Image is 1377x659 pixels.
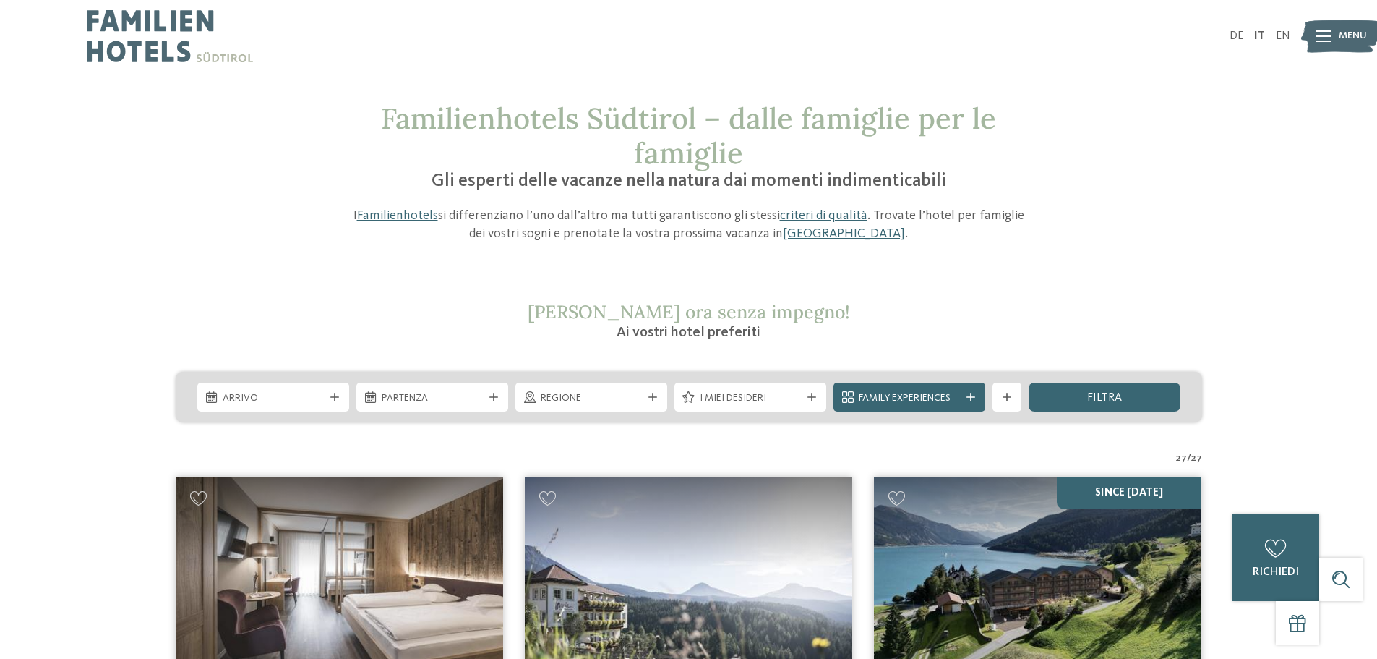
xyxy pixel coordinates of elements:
[223,391,324,406] span: Arrivo
[1254,30,1265,42] a: IT
[1232,514,1319,601] a: richiedi
[528,300,850,323] span: [PERSON_NAME] ora senza impegno!
[541,391,642,406] span: Regione
[357,209,438,222] a: Familienhotels
[780,209,867,222] a: criteri di qualità
[346,207,1032,243] p: I si differenziano l’uno dall’altro ma tutti garantiscono gli stessi . Trovate l’hotel per famigl...
[1230,30,1243,42] a: DE
[381,100,996,171] span: Familienhotels Südtirol – dalle famiglie per le famiglie
[382,391,483,406] span: Partenza
[1176,451,1187,466] span: 27
[1187,451,1191,466] span: /
[783,227,905,240] a: [GEOGRAPHIC_DATA]
[1276,30,1290,42] a: EN
[700,391,801,406] span: I miei desideri
[1339,29,1367,43] span: Menu
[1191,451,1202,466] span: 27
[617,326,760,340] span: Ai vostri hotel preferiti
[432,172,946,190] span: Gli esperti delle vacanze nella natura dai momenti indimenticabili
[1087,392,1122,404] span: filtra
[1253,566,1299,578] span: richiedi
[859,391,960,406] span: Family Experiences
